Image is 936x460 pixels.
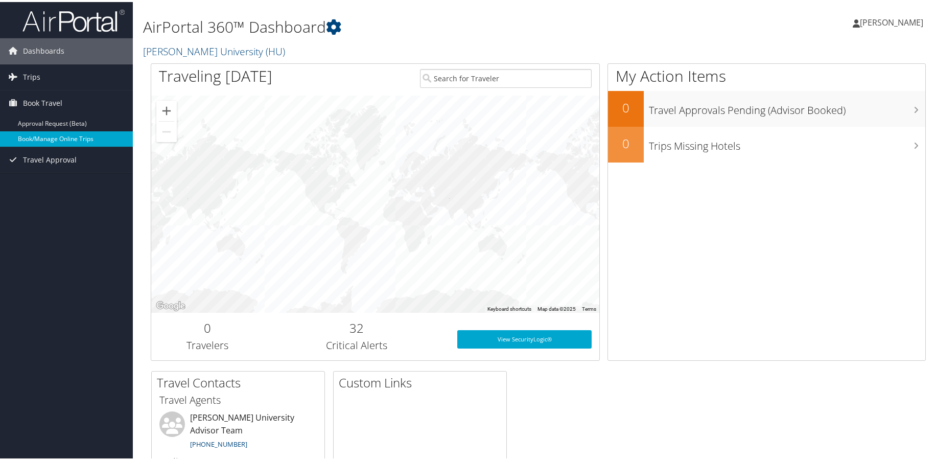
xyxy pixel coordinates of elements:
[608,89,925,125] a: 0Travel Approvals Pending (Advisor Booked)
[271,317,442,335] h2: 32
[23,62,40,88] span: Trips
[190,438,247,447] a: [PHONE_NUMBER]
[154,409,322,451] li: [PERSON_NAME] University Advisor Team
[457,328,591,347] a: View SecurityLogic®
[487,304,531,311] button: Keyboard shortcuts
[143,14,670,36] h1: AirPortal 360™ Dashboard
[860,15,923,26] span: [PERSON_NAME]
[537,304,576,310] span: Map data ©2025
[143,42,288,56] a: [PERSON_NAME] University (HU)
[582,304,596,310] a: Terms (opens in new tab)
[159,336,255,351] h3: Travelers
[649,132,925,151] h3: Trips Missing Hotels
[154,297,188,311] img: Google
[608,133,644,150] h2: 0
[608,63,925,85] h1: My Action Items
[156,99,177,119] button: Zoom in
[23,36,64,62] span: Dashboards
[608,97,644,114] h2: 0
[159,317,255,335] h2: 0
[649,96,925,116] h3: Travel Approvals Pending (Advisor Booked)
[853,5,933,36] a: [PERSON_NAME]
[159,63,272,85] h1: Traveling [DATE]
[23,88,62,114] span: Book Travel
[271,336,442,351] h3: Critical Alerts
[157,372,324,389] h2: Travel Contacts
[154,297,188,311] a: Open this area in Google Maps (opens a new window)
[339,372,506,389] h2: Custom Links
[23,145,77,171] span: Travel Approval
[420,67,591,86] input: Search for Traveler
[22,7,125,31] img: airportal-logo.png
[159,391,317,405] h3: Travel Agents
[608,125,925,160] a: 0Trips Missing Hotels
[156,120,177,140] button: Zoom out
